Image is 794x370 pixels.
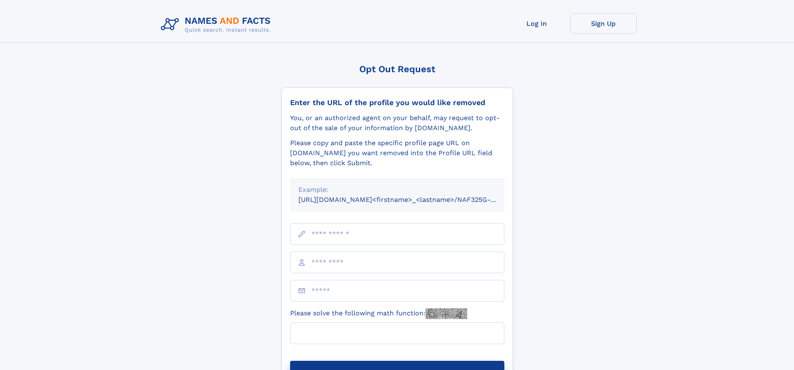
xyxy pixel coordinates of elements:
[158,13,278,36] img: Logo Names and Facts
[290,98,504,107] div: Enter the URL of the profile you would like removed
[570,13,637,34] a: Sign Up
[298,196,520,204] small: [URL][DOMAIN_NAME]<firstname>_<lastname>/NAF325G-xxxxxxxx
[503,13,570,34] a: Log In
[290,138,504,168] div: Please copy and paste the specific profile page URL on [DOMAIN_NAME] you want removed into the Pr...
[290,308,467,319] label: Please solve the following math function:
[281,64,513,74] div: Opt Out Request
[290,113,504,133] div: You, or an authorized agent on your behalf, may request to opt-out of the sale of your informatio...
[298,185,496,195] div: Example:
